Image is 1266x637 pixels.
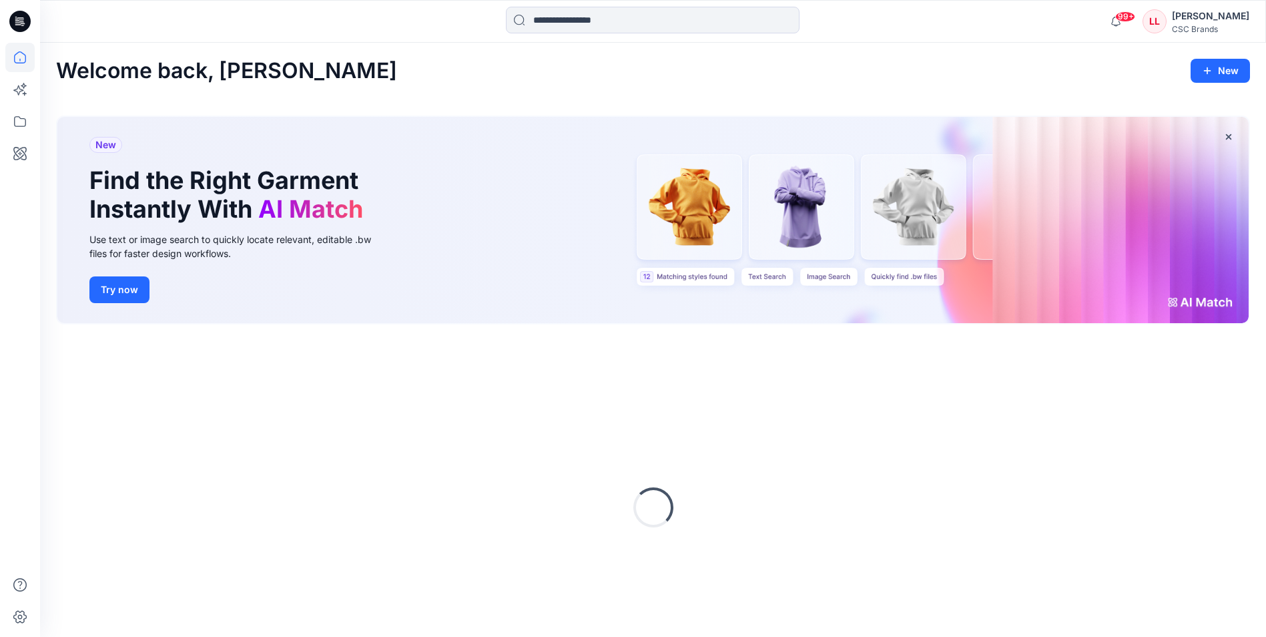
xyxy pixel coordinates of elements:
[89,276,149,303] button: Try now
[1172,8,1249,24] div: [PERSON_NAME]
[89,232,390,260] div: Use text or image search to quickly locate relevant, editable .bw files for faster design workflows.
[1143,9,1167,33] div: LL
[1172,24,1249,34] div: CSC Brands
[56,59,397,83] h2: Welcome back, [PERSON_NAME]
[1115,11,1135,22] span: 99+
[89,166,370,224] h1: Find the Right Garment Instantly With
[258,194,363,224] span: AI Match
[95,137,116,153] span: New
[1191,59,1250,83] button: New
